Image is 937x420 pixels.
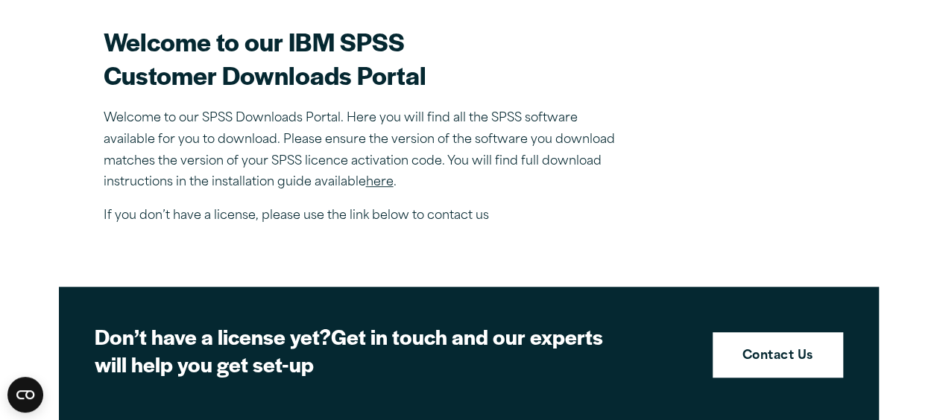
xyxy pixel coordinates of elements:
[104,25,625,92] h2: Welcome to our IBM SPSS Customer Downloads Portal
[95,321,331,351] strong: Don’t have a license yet?
[104,108,625,194] p: Welcome to our SPSS Downloads Portal. Here you will find all the SPSS software available for you ...
[104,206,625,227] p: If you don’t have a license, please use the link below to contact us
[7,377,43,413] button: Open CMP widget
[366,176,394,188] a: here
[95,322,616,378] h2: Get in touch and our experts will help you get set-up
[713,332,843,378] a: Contact Us
[742,347,813,366] strong: Contact Us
